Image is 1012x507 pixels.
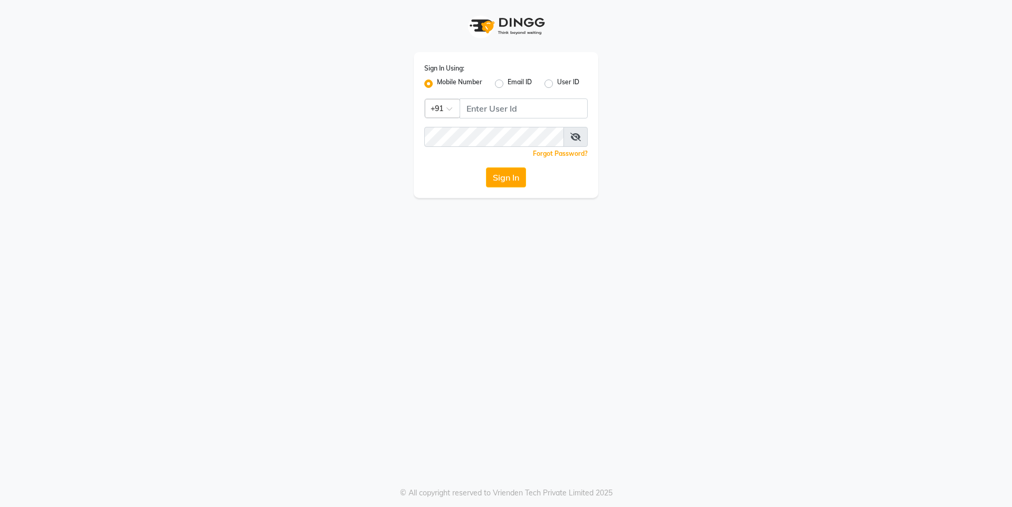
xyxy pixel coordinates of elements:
img: logo1.svg [464,11,548,42]
a: Forgot Password? [533,150,588,157]
button: Sign In [486,167,526,187]
input: Username [424,127,564,147]
label: User ID [557,77,579,90]
label: Sign In Using: [424,64,464,73]
label: Email ID [508,77,532,90]
label: Mobile Number [437,77,482,90]
input: Username [460,98,588,118]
